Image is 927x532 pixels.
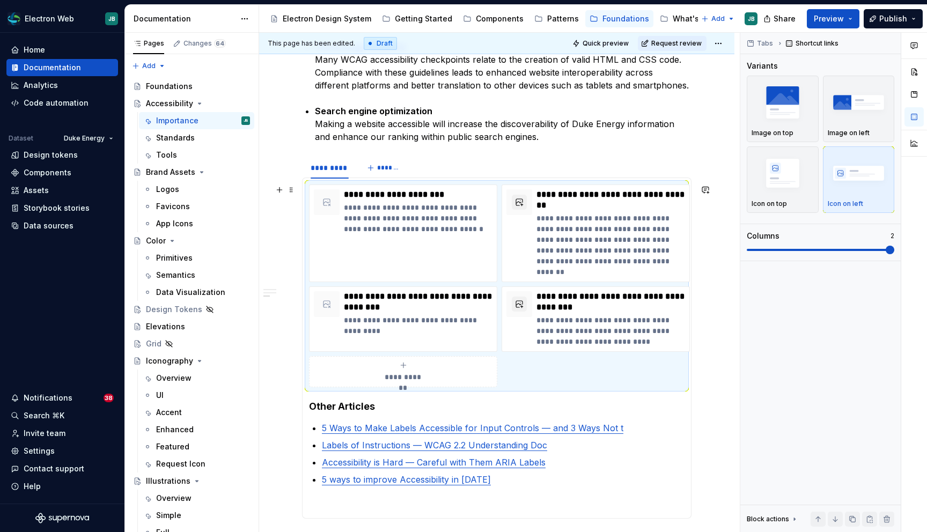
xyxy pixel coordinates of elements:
[266,8,696,29] div: Page tree
[6,41,118,58] a: Home
[6,478,118,495] button: Help
[156,184,179,195] div: Logos
[309,184,685,512] section-item: Resources
[322,423,623,433] a: 5 Ways to Make Labels Accessible for Input Controls — and 3 Ways Not t
[266,10,376,27] a: Electron Design System
[24,446,55,456] div: Settings
[156,459,205,469] div: Request Icon
[823,146,895,213] button: placeholderIcon on left
[828,129,870,137] p: Image on left
[24,481,41,492] div: Help
[214,39,226,48] span: 64
[146,98,193,109] div: Accessibility
[864,9,923,28] button: Publish
[146,81,193,92] div: Foundations
[24,80,58,91] div: Analytics
[139,404,254,421] a: Accent
[139,370,254,387] a: Overview
[129,335,254,352] a: Grid
[583,39,629,48] span: Quick preview
[24,428,65,439] div: Invite team
[146,304,202,315] div: Design Tokens
[6,217,118,234] a: Data sources
[24,393,72,403] div: Notifications
[6,199,118,217] a: Storybook stories
[823,76,895,142] button: placeholderImage on left
[156,441,189,452] div: Featured
[315,106,432,116] strong: Search engine optimization
[6,425,118,442] a: Invite team
[139,215,254,232] a: App Icons
[24,220,73,231] div: Data sources
[364,37,397,50] div: Draft
[139,146,254,164] a: Tools
[378,10,457,27] a: Getting Started
[156,407,182,418] div: Accent
[711,14,725,23] span: Add
[6,442,118,460] a: Settings
[25,13,74,24] div: Electron Web
[774,13,796,24] span: Share
[24,167,71,178] div: Components
[6,146,118,164] a: Design tokens
[156,132,195,143] div: Standards
[129,164,254,181] a: Brand Assets
[129,95,254,112] a: Accessibility
[6,94,118,112] a: Code automation
[6,389,118,407] button: Notifications38
[139,249,254,267] a: Primitives
[322,440,547,450] a: Labels of Instructions — WCAG 2.2 Understanding Doc
[309,400,685,413] h4: Other Articles
[156,270,195,280] div: Semantics
[322,457,546,468] a: Accessibility is Hard — Careful with Them ARIA Labels
[752,199,787,208] p: Icon on top
[134,13,235,24] div: Documentation
[283,13,371,24] div: Electron Design System
[828,199,863,208] p: Icon on left
[156,493,192,504] div: Overview
[638,36,707,51] button: Request review
[129,58,169,73] button: Add
[752,129,793,137] p: Image on top
[747,512,799,527] div: Block actions
[530,10,583,27] a: Patterns
[59,131,118,146] button: Duke Energy
[139,112,254,129] a: ImportanceJB
[142,62,156,70] span: Add
[146,321,185,332] div: Elevations
[139,438,254,455] a: Featured
[6,460,118,477] button: Contact support
[24,410,64,421] div: Search ⌘K
[747,515,789,523] div: Block actions
[747,76,819,142] button: placeholderImage on top
[139,490,254,507] a: Overview
[146,476,190,486] div: Illustrations
[322,474,491,485] a: 5 ways to improve Accessibility in [DATE]
[129,232,254,249] a: Color
[139,181,254,198] a: Logos
[651,39,702,48] span: Request review
[268,39,355,48] span: This page has been edited.
[879,13,907,24] span: Publish
[156,287,225,298] div: Data Visualization
[24,62,81,73] div: Documentation
[744,36,778,51] button: Tabs
[24,150,78,160] div: Design tokens
[828,83,890,122] img: placeholder
[6,164,118,181] a: Components
[139,421,254,438] a: Enhanced
[752,153,814,193] img: placeholder
[156,424,194,435] div: Enhanced
[146,235,166,246] div: Color
[6,182,118,199] a: Assets
[139,507,254,524] a: Simple
[35,513,89,523] svg: Supernova Logo
[585,10,653,27] a: Foundations
[156,201,190,212] div: Favicons
[747,231,779,241] div: Columns
[129,472,254,490] a: Illustrations
[747,61,778,71] div: Variants
[602,13,649,24] div: Foundations
[8,12,20,25] img: f6f21888-ac52-4431-a6ea-009a12e2bf23.png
